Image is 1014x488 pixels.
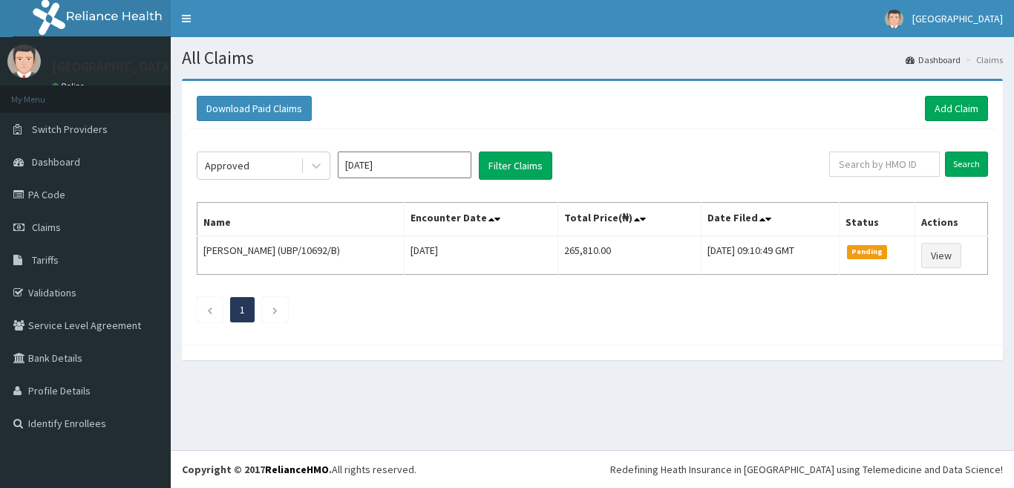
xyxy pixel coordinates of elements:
button: Download Paid Claims [197,96,312,121]
td: [DATE] [404,236,558,275]
td: 265,810.00 [558,236,701,275]
input: Select Month and Year [338,152,471,178]
span: Switch Providers [32,123,108,136]
div: Redefining Heath Insurance in [GEOGRAPHIC_DATA] using Telemedicine and Data Science! [610,462,1003,477]
a: Online [52,81,88,91]
a: RelianceHMO [265,463,329,476]
th: Status [839,203,915,237]
img: User Image [7,45,41,78]
th: Actions [915,203,987,237]
div: Approved [205,158,249,173]
footer: All rights reserved. [171,450,1014,488]
button: Filter Claims [479,152,552,180]
th: Date Filed [701,203,839,237]
img: User Image [885,10,903,28]
span: Pending [847,245,888,258]
input: Search by HMO ID [829,152,940,177]
td: [DATE] 09:10:49 GMT [701,236,839,275]
th: Encounter Date [404,203,558,237]
a: Dashboard [906,53,961,66]
span: Tariffs [32,253,59,267]
span: [GEOGRAPHIC_DATA] [912,12,1003,25]
h1: All Claims [182,48,1003,68]
a: Add Claim [925,96,988,121]
span: Dashboard [32,155,80,169]
td: [PERSON_NAME] (UBP/10692/B) [197,236,405,275]
input: Search [945,152,988,177]
th: Total Price(₦) [558,203,701,237]
p: [GEOGRAPHIC_DATA] [52,60,174,74]
th: Name [197,203,405,237]
span: Claims [32,221,61,234]
li: Claims [962,53,1003,66]
a: Page 1 is your current page [240,303,245,316]
a: Next page [272,303,278,316]
a: View [921,243,961,268]
strong: Copyright © 2017 . [182,463,332,476]
a: Previous page [206,303,213,316]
